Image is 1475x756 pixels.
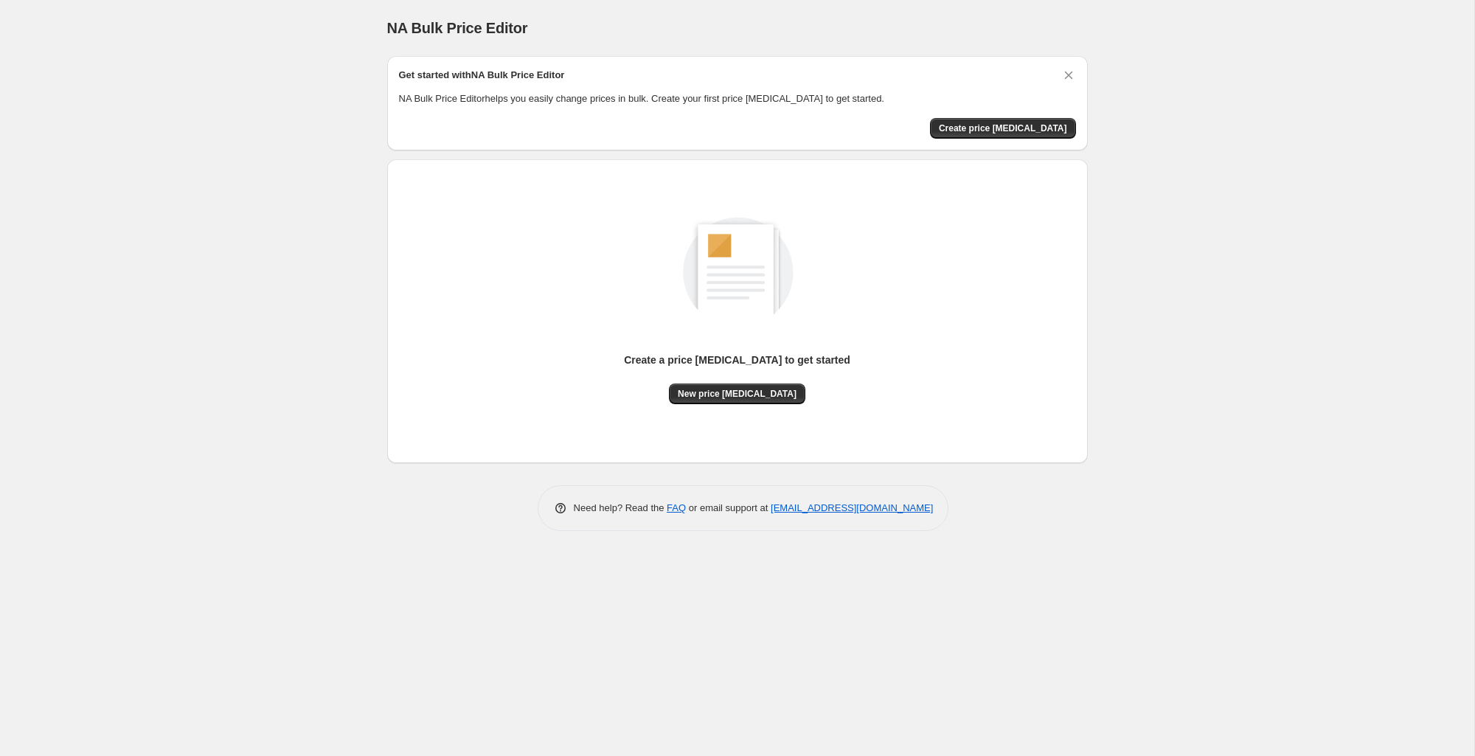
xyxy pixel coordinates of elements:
[678,388,796,400] span: New price [MEDICAL_DATA]
[399,68,565,83] h2: Get started with NA Bulk Price Editor
[399,91,1076,106] p: NA Bulk Price Editor helps you easily change prices in bulk. Create your first price [MEDICAL_DAT...
[669,384,805,404] button: New price [MEDICAL_DATA]
[387,20,528,36] span: NA Bulk Price Editor
[771,502,933,513] a: [EMAIL_ADDRESS][DOMAIN_NAME]
[624,353,850,367] p: Create a price [MEDICAL_DATA] to get started
[574,502,667,513] span: Need help? Read the
[667,502,686,513] a: FAQ
[1061,68,1076,83] button: Dismiss card
[939,122,1067,134] span: Create price [MEDICAL_DATA]
[930,118,1076,139] button: Create price change job
[686,502,771,513] span: or email support at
